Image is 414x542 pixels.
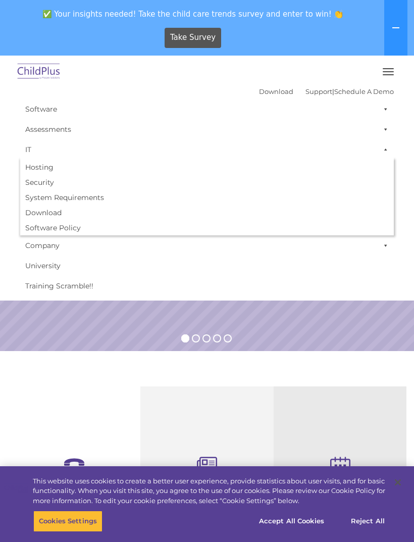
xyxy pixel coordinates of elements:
[33,511,102,532] button: Cookies Settings
[20,235,394,256] a: Company
[305,87,332,95] a: Support
[20,190,394,205] a: System Requirements
[20,220,394,235] a: Software Policy
[334,87,394,95] a: Schedule A Demo
[336,511,399,532] button: Reject All
[4,4,382,24] span: ✅ Your insights needed! Take the child care trends survey and enter to win! 👏
[170,29,216,46] span: Take Survey
[20,99,394,119] a: Software
[259,87,394,95] font: |
[20,139,394,160] a: IT
[15,60,63,84] img: ChildPlus by Procare Solutions
[20,160,394,175] a: Hosting
[20,276,394,296] a: Training Scramble!!
[20,119,394,139] a: Assessments
[253,511,330,532] button: Accept All Cookies
[33,476,385,506] div: This website uses cookies to create a better user experience, provide statistics about user visit...
[259,87,293,95] a: Download
[387,471,409,494] button: Close
[20,175,394,190] a: Security
[20,256,394,276] a: University
[20,205,394,220] a: Download
[165,28,222,48] a: Take Survey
